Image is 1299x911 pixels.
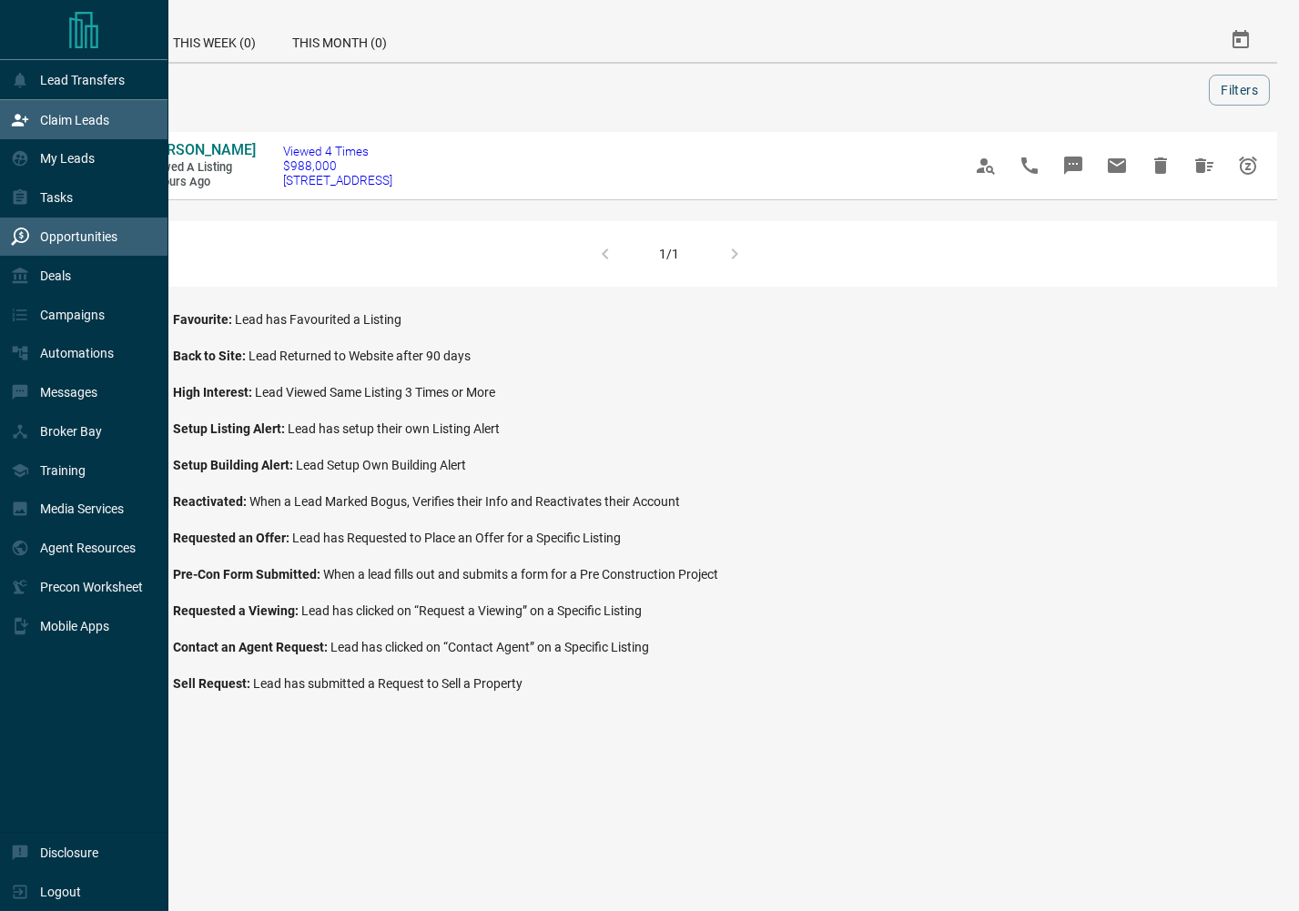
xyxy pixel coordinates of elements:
[301,603,642,618] span: Lead has clicked on “Request a Viewing” on a Specific Listing
[283,173,392,187] span: [STREET_ADDRESS]
[173,494,249,509] span: Reactivated
[660,247,680,261] div: 1/1
[253,676,523,691] span: Lead has submitted a Request to Sell a Property
[146,141,256,158] span: [PERSON_NAME]
[173,458,296,472] span: Setup Building Alert
[1209,75,1270,106] button: Filters
[1051,144,1095,187] span: Message
[274,18,405,62] div: This Month (0)
[255,385,495,400] span: Lead Viewed Same Listing 3 Times or More
[1008,144,1051,187] span: Call
[249,349,471,363] span: Lead Returned to Website after 90 days
[330,640,649,654] span: Lead has clicked on “Contact Agent” on a Specific Listing
[1095,144,1139,187] span: Email
[155,18,274,62] div: This Week (0)
[173,603,301,618] span: Requested a Viewing
[964,144,1008,187] span: View Profile
[173,385,255,400] span: High Interest
[173,421,288,436] span: Setup Listing Alert
[283,144,392,187] a: Viewed 4 Times$988,000[STREET_ADDRESS]
[288,421,500,436] span: Lead has setup their own Listing Alert
[249,494,680,509] span: When a Lead Marked Bogus, Verifies their Info and Reactivates their Account
[146,175,255,190] span: 3 hours ago
[146,141,255,160] a: [PERSON_NAME]
[173,349,249,363] span: Back to Site
[283,144,392,158] span: Viewed 4 Times
[173,567,323,582] span: Pre-Con Form Submitted
[1182,144,1226,187] span: Hide All from Lei Shi
[1139,144,1182,187] span: Hide
[235,312,401,327] span: Lead has Favourited a Listing
[323,567,718,582] span: When a lead fills out and submits a form for a Pre Construction Project
[146,160,255,176] span: Viewed a Listing
[173,676,253,691] span: Sell Request
[173,640,330,654] span: Contact an Agent Request
[292,531,621,545] span: Lead has Requested to Place an Offer for a Specific Listing
[1219,18,1263,62] button: Select Date Range
[296,458,466,472] span: Lead Setup Own Building Alert
[283,158,392,173] span: $988,000
[173,531,292,545] span: Requested an Offer
[173,312,235,327] span: Favourite
[1226,144,1270,187] span: Snooze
